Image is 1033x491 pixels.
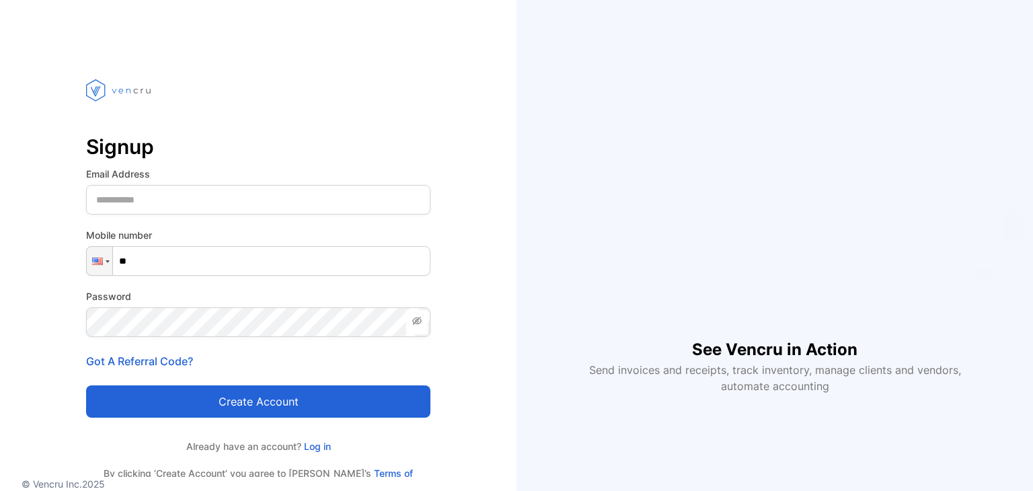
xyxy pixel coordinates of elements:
[581,362,968,394] p: Send invoices and receipts, track inventory, manage clients and vendors, automate accounting
[86,439,430,453] p: Already have an account?
[692,316,857,362] h1: See Vencru in Action
[86,130,430,163] p: Signup
[580,97,970,316] iframe: YouTube video player
[86,353,430,369] p: Got A Referral Code?
[86,385,430,418] button: Create account
[87,247,112,275] div: United States: + 1
[86,228,430,242] label: Mobile number
[86,54,153,126] img: vencru logo
[86,167,430,181] label: Email Address
[301,441,331,452] a: Log in
[86,289,430,303] label: Password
